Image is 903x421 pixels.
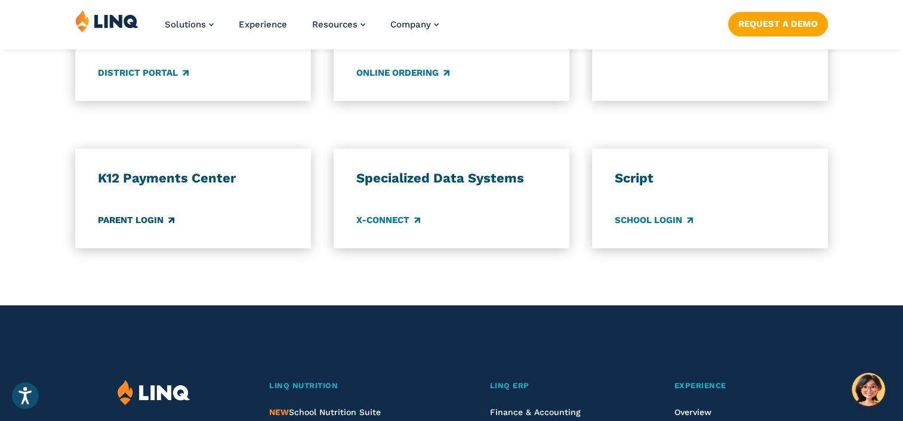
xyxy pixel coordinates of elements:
[356,66,449,79] a: Online Ordering
[118,380,190,405] img: LINQ | K‑12 Software
[356,213,420,227] a: X-Connect
[728,12,828,36] a: Request a Demo
[390,19,431,30] span: Company
[356,170,547,187] h3: Specialized Data Systems
[75,10,138,32] img: LINQ | K‑12 Software
[269,380,440,392] a: LINQ Nutrition
[728,10,828,36] nav: Button Navigation
[165,19,214,30] a: Solutions
[490,381,529,390] span: LINQ ERP
[239,19,287,30] a: Experience
[490,407,581,417] a: Finance & Accounting
[615,213,693,227] a: School Login
[269,407,381,417] a: NEWSchool Nutrition Suite
[674,407,711,417] a: Overview
[390,19,439,30] a: Company
[312,19,365,30] a: Resources
[852,373,885,406] button: Hello, have a question? Let’s chat.
[269,381,338,390] span: LINQ Nutrition
[165,10,439,49] nav: Primary Navigation
[269,407,381,417] span: School Nutrition Suite
[98,213,174,227] a: Parent Login
[165,19,206,30] span: Solutions
[98,170,288,187] h3: K12 Payments Center
[674,380,786,392] a: Experience
[98,66,189,79] a: District Portal
[269,407,289,417] span: NEW
[674,381,726,390] span: Experience
[312,19,357,30] span: Resources
[615,170,805,187] h3: Script
[490,380,625,392] a: LINQ ERP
